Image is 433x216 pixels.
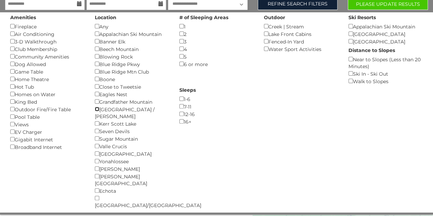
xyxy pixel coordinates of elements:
[348,23,423,30] div: Appalachian Ski Mountain
[10,75,85,83] div: Home Theatre
[348,55,423,70] div: Near to Slopes (Less than 20 Minutes)
[10,90,85,98] div: Homes on Water
[264,45,338,53] div: Water Sport Activities
[10,98,85,105] div: King Bed
[95,30,169,38] div: Appalachian Ski Mountain
[179,30,254,38] div: 2
[179,103,254,110] div: 7-11
[95,105,169,120] div: [GEOGRAPHIC_DATA] / [PERSON_NAME]
[95,60,169,68] div: Blue Ridge Pkwy
[95,23,169,30] div: Any
[264,30,338,38] div: Lake Front Cabins
[348,47,395,54] label: Distance to Slopes
[10,53,85,60] div: Community Amenities
[10,83,85,90] div: Hot Tub
[348,70,423,77] div: Ski In - Ski Out
[264,14,285,21] label: Outdoor
[95,98,169,105] div: Grandfather Mountain
[179,14,228,21] label: # of Sleeping Areas
[95,165,169,173] div: [PERSON_NAME]
[95,53,169,60] div: Blowing Rock
[179,53,254,60] div: 5
[95,150,169,157] div: [GEOGRAPHIC_DATA]
[10,38,85,45] div: 3-D Walkthrough
[10,68,85,75] div: Game Table
[348,77,423,85] div: Walk to Slopes
[179,95,254,103] div: 1-6
[179,110,254,118] div: 12-16
[10,143,85,151] div: Broadband Internet
[179,60,254,68] div: 6 or more
[95,127,169,135] div: Seven Devils
[179,118,254,125] div: 16+
[10,14,36,21] label: Amenities
[10,120,85,128] div: Views
[95,45,169,53] div: Beech Mountain
[95,135,169,142] div: Sugar Mountain
[179,38,254,45] div: 3
[179,45,254,53] div: 4
[95,173,169,187] div: [PERSON_NAME][GEOGRAPHIC_DATA]
[10,105,85,113] div: Outdoor Fire/Fire Table
[10,113,85,120] div: Pool Table
[348,38,423,45] div: [GEOGRAPHIC_DATA]
[264,38,338,45] div: Fenced-In Yard
[348,30,423,38] div: [GEOGRAPHIC_DATA]
[95,83,169,90] div: Close to Tweetsie
[179,23,254,30] div: 1
[10,45,85,53] div: Club Membership
[10,136,85,143] div: Gigabit Internet
[179,87,196,93] label: Sleeps
[10,60,85,68] div: Dog Allowed
[95,68,169,75] div: Blue Ridge Mtn Club
[95,187,169,194] div: Echota
[264,23,338,30] div: Creek | Stream
[95,14,116,21] label: Location
[95,120,169,127] div: Kerr Scott Lake
[10,30,85,38] div: Air Conditioning
[95,38,169,45] div: Banner Elk
[10,23,85,30] div: Fireplace
[95,90,169,98] div: Eagles Nest
[348,14,376,21] label: Ski Resorts
[95,75,169,83] div: Boone
[10,128,85,136] div: EV Charger
[95,194,169,209] div: [GEOGRAPHIC_DATA]/[GEOGRAPHIC_DATA]
[95,142,169,150] div: Valle Crucis
[95,157,169,165] div: Yonahlossee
